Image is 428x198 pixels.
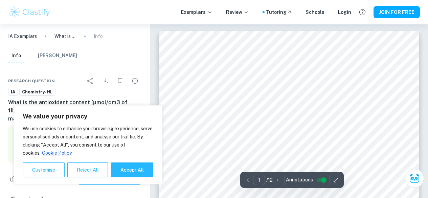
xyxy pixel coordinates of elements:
div: Bookmark [113,74,127,88]
button: Ask Clai [405,169,424,188]
button: Customise [23,162,65,177]
p: Review [226,8,249,16]
p: What is the antioxidant content [μmol/dm3 of filtrate] in superfoods: fucus, chlorella, spirulina... [54,32,76,40]
a: IA Exemplars [8,32,37,40]
img: Clastify logo [8,5,51,19]
a: IA [8,88,18,96]
div: We value your privacy [14,105,162,184]
span: Research question [8,78,55,84]
a: Login [338,8,351,16]
div: Like [8,173,31,184]
p: We use cookies to enhance your browsing experience, serve personalised ads or content, and analys... [23,125,153,157]
button: Help and Feedback [357,6,368,18]
button: [PERSON_NAME] [38,48,77,63]
button: Info [8,48,24,63]
a: Chemistry-HL [19,88,55,96]
div: Share [84,74,97,88]
a: Tutoring [266,8,292,16]
div: Download [98,74,112,88]
button: Accept All [111,162,153,177]
div: Report issue [128,74,142,88]
p: Info [94,32,103,40]
span: Annotations [286,176,313,183]
a: Cookie Policy [42,150,72,156]
span: IA [8,89,18,95]
p: We value your privacy [23,112,153,120]
h6: What is the antioxidant content [μmol/dm3 of filtrate] in superfoods: fucus, chlorella, spirulina... [8,98,142,123]
span: Chemistry-HL [20,89,55,95]
button: JOIN FOR FREE [374,6,420,18]
button: Reject All [67,162,108,177]
a: Schools [306,8,324,16]
p: Exemplars [181,8,212,16]
p: / 12 [266,176,273,184]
